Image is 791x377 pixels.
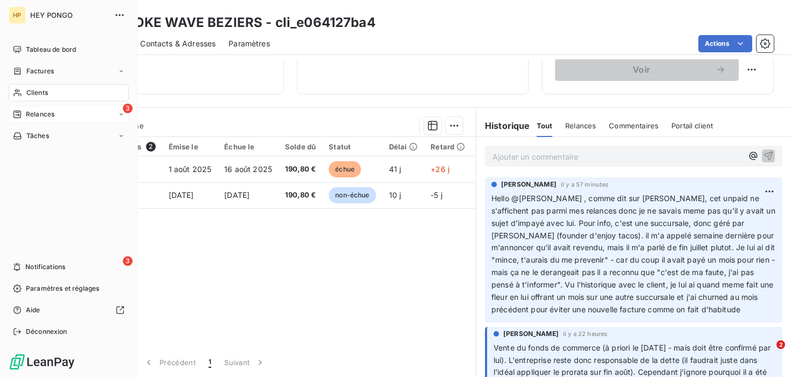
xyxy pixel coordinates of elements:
span: Tâches [26,131,49,141]
span: Aide [26,305,40,315]
span: +26 j [431,164,449,174]
span: Hello @[PERSON_NAME] , comme dit sur [PERSON_NAME], cet unpaid ne s'affichent pas parmi mes relan... [491,194,778,314]
span: 3 [123,256,133,266]
button: Précédent [137,351,202,374]
span: échue [329,161,361,177]
button: Actions [698,35,752,52]
span: Déconnexion [26,327,67,337]
span: 3 [123,104,133,113]
span: 1 août 2025 [169,164,212,174]
span: Clients [26,88,48,98]
div: Retard [431,142,465,151]
span: non-échue [329,187,376,203]
span: Paramètres et réglages [26,284,99,293]
span: 2 [146,142,156,152]
div: Statut [329,142,376,151]
span: HEY PONGO [30,11,108,19]
h6: Historique [476,119,530,132]
iframe: Intercom live chat [754,340,780,366]
div: Émise le [169,142,212,151]
span: 1 [209,357,211,368]
span: il y a 22 heures [563,331,607,337]
span: Relances [565,121,596,130]
span: Notifications [25,262,65,272]
span: Voir [568,65,715,74]
div: Solde dû [285,142,316,151]
span: 2 [776,340,785,349]
a: Aide [9,301,129,319]
button: 1 [202,351,218,374]
span: 41 j [389,164,401,174]
span: Paramètres [228,38,270,49]
span: 10 j [389,190,401,200]
button: Voir [555,58,739,81]
span: Tout [537,121,553,130]
span: Tableau de bord [26,45,76,54]
h3: SAS POKE WAVE BEZIERS - cli_e064127ba4 [95,13,376,32]
span: 190,80 € [285,190,316,201]
span: Factures [26,66,54,76]
span: 190,80 € [285,164,316,175]
span: Portail client [671,121,713,130]
div: Échue le [224,142,272,151]
img: Logo LeanPay [9,353,75,371]
span: Commentaires [609,121,658,130]
div: Délai [389,142,418,151]
span: Contacts & Adresses [140,38,216,49]
span: [DATE] [169,190,194,200]
span: -5 j [431,190,442,200]
span: [PERSON_NAME] [501,180,557,189]
span: il y a 57 minutes [561,181,609,188]
span: Relances [26,109,54,119]
button: Suivant [218,351,272,374]
span: 16 août 2025 [224,164,272,174]
div: HP [9,6,26,24]
span: [PERSON_NAME] [503,329,559,339]
span: [DATE] [224,190,249,200]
